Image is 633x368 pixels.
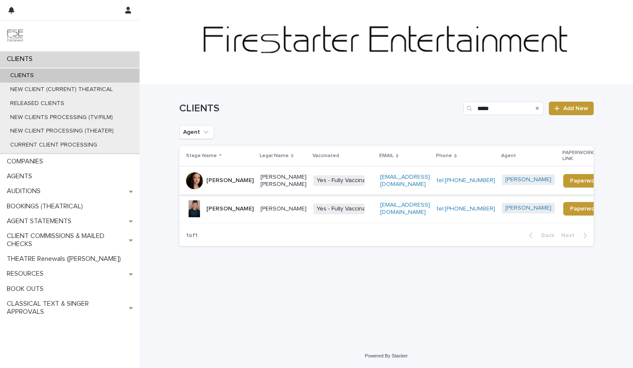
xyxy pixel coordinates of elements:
a: Add New [549,102,593,115]
p: CURRENT CLIENT PROCESSING [3,141,104,149]
p: [PERSON_NAME] [PERSON_NAME] [260,174,307,188]
a: [EMAIL_ADDRESS][DOMAIN_NAME] [380,174,430,187]
p: Legal Name [260,151,289,160]
tr: [PERSON_NAME][PERSON_NAME]Yes - Fully Vaccinated[EMAIL_ADDRESS][DOMAIN_NAME]tel:[PHONE_NUMBER][PE... [179,195,621,223]
a: [EMAIL_ADDRESS][DOMAIN_NAME] [380,202,430,215]
p: BOOKINGS (THEATRICAL) [3,202,90,210]
p: Agent [501,151,516,160]
p: Phone [436,151,452,160]
a: Powered By Stacker [365,353,408,358]
span: Paperwork [570,178,600,184]
p: THEATRE Renewals ([PERSON_NAME]) [3,255,128,263]
p: [PERSON_NAME] [206,205,254,213]
span: Yes - Fully Vaccinated [313,204,378,214]
span: Yes - Fully Vaccinated [313,175,378,186]
p: CLIENTS [3,55,39,63]
p: COMPANIES [3,158,50,166]
button: Agent [179,125,214,139]
span: Back [536,232,554,238]
p: CLIENT COMMISSIONS & MAILED CHECKS [3,232,129,248]
p: NEW CLIENTS PROCESSING (TV/FILM) [3,114,120,121]
p: Vaccinated [312,151,339,160]
a: [PERSON_NAME] [505,205,551,212]
tr: [PERSON_NAME][PERSON_NAME] [PERSON_NAME]Yes - Fully Vaccinated[EMAIL_ADDRESS][DOMAIN_NAME]tel:[PH... [179,166,621,195]
span: Add New [563,105,588,111]
p: EMAIL [379,151,394,160]
span: Next [561,232,580,238]
p: RESOURCES [3,270,50,278]
img: 9JgRvJ3ETPGCJDhvPVA5 [7,28,24,44]
a: tel:[PHONE_NUMBER] [437,177,495,183]
p: NEW CLIENT PROCESSING (THEATER) [3,127,121,135]
a: Paperwork [563,174,607,188]
p: CLIENTS [3,72,41,79]
p: PAPERWORK LINK [562,148,602,164]
span: Paperwork [570,206,600,212]
a: tel:[PHONE_NUMBER] [437,206,495,212]
p: CLASSICAL TEXT & SINGER APPROVALS [3,300,129,316]
a: Paperwork [563,202,607,216]
p: [PERSON_NAME] [206,177,254,184]
a: [PERSON_NAME] [505,176,551,183]
p: AUDITIONS [3,187,47,195]
button: Next [558,232,594,239]
p: AGENTS [3,172,39,180]
p: BOOK OUTS [3,285,50,293]
p: NEW CLIENT (CURRENT) THEATRICAL [3,86,120,93]
p: [PERSON_NAME] [260,205,307,213]
p: RELEASED CLIENTS [3,100,71,107]
button: Back [522,232,558,239]
h1: CLIENTS [179,102,460,115]
input: Search [463,102,544,115]
p: 1 of 1 [179,225,204,246]
p: Stage Name [186,151,217,160]
p: AGENT STATEMENTS [3,217,78,225]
